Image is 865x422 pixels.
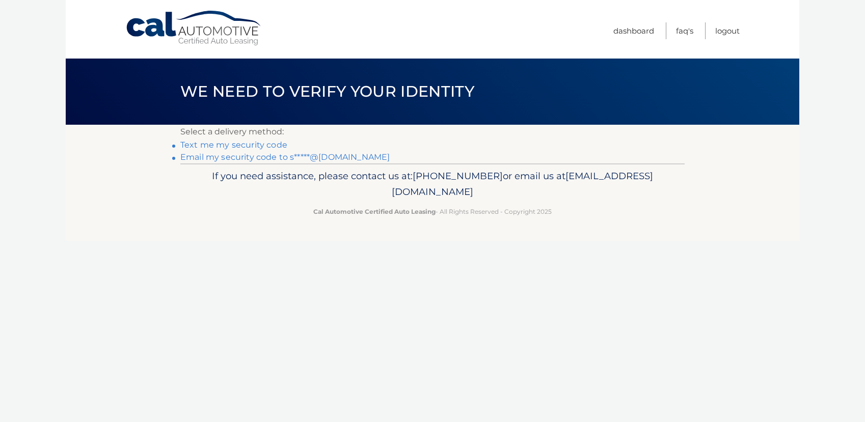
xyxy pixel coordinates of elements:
a: Text me my security code [180,140,287,150]
span: We need to verify your identity [180,82,474,101]
a: Email my security code to s*****@[DOMAIN_NAME] [180,152,390,162]
a: Cal Automotive [125,10,263,46]
p: Select a delivery method: [180,125,685,139]
strong: Cal Automotive Certified Auto Leasing [313,208,436,215]
a: Logout [715,22,740,39]
p: - All Rights Reserved - Copyright 2025 [187,206,678,217]
span: [PHONE_NUMBER] [413,170,503,182]
p: If you need assistance, please contact us at: or email us at [187,168,678,201]
a: FAQ's [676,22,693,39]
a: Dashboard [613,22,654,39]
